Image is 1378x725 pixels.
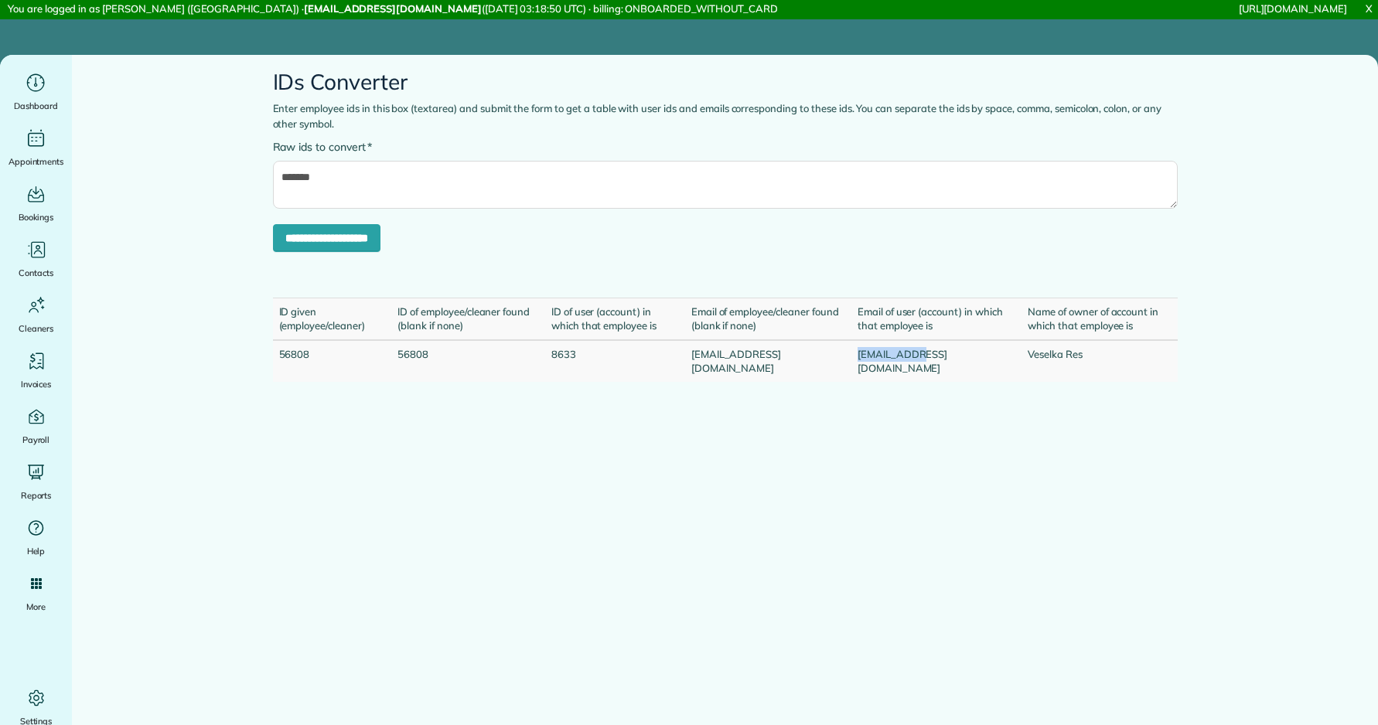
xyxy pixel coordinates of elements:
td: ID of user (account) in which that employee is [545,298,685,340]
a: Contacts [6,237,66,281]
td: Name of owner of account in which that employee is [1022,298,1177,340]
span: Dashboard [14,98,58,114]
a: Dashboard [6,70,66,114]
p: Enter employee ids in this box (textarea) and submit the form to get a table with user ids and em... [273,101,1178,131]
td: 56808 [273,340,392,382]
span: Payroll [22,432,50,448]
td: 56808 [391,340,545,382]
a: Cleaners [6,293,66,336]
span: Reports [21,488,52,503]
td: 8633 [545,340,685,382]
h2: IDs Converter [273,70,1178,94]
a: Bookings [6,182,66,225]
span: More [26,599,46,614]
span: Invoices [21,376,52,392]
a: Appointments [6,126,66,169]
a: [URL][DOMAIN_NAME] [1239,2,1347,15]
td: [EMAIL_ADDRESS][DOMAIN_NAME] [685,340,851,382]
td: Veselka Res [1022,340,1177,382]
span: Cleaners [19,321,53,336]
td: ID of employee/cleaner found (blank if none) [391,298,545,340]
strong: [EMAIL_ADDRESS][DOMAIN_NAME] [304,2,482,15]
a: Help [6,516,66,559]
td: [EMAIL_ADDRESS][DOMAIN_NAME] [851,340,1022,382]
a: Payroll [6,404,66,448]
span: Appointments [9,154,64,169]
span: Bookings [19,209,54,225]
td: Email of user (account) in which that employee is [851,298,1022,340]
span: Contacts [19,265,53,281]
td: Email of employee/cleaner found (blank if none) [685,298,851,340]
span: Help [27,543,46,559]
label: Raw ids to convert [273,139,373,155]
a: Invoices [6,349,66,392]
td: ID given (employee/cleaner) [273,298,392,340]
a: Reports [6,460,66,503]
